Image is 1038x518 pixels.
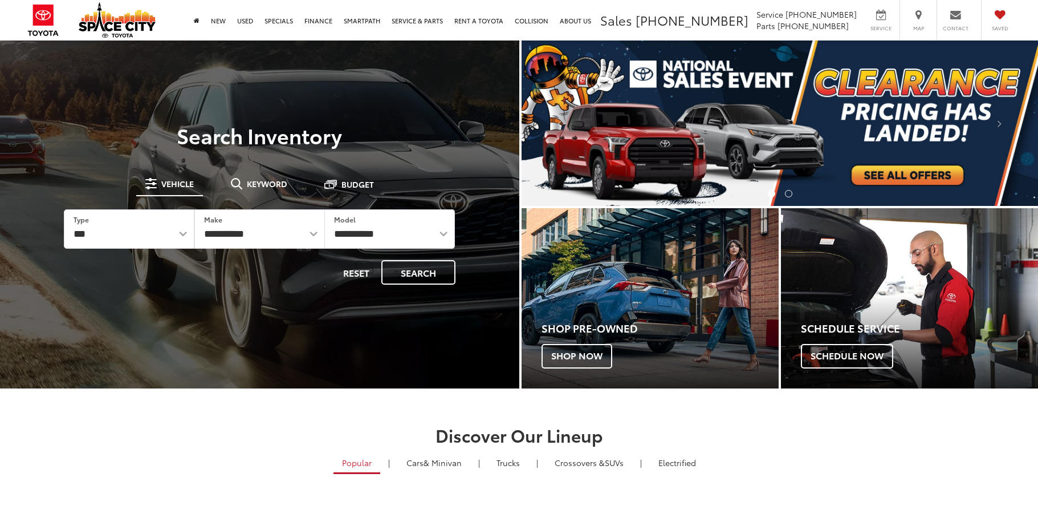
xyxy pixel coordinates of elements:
li: Go to slide number 1. [768,190,775,197]
li: | [534,457,541,468]
button: Search [381,260,455,285]
h3: Search Inventory [48,124,471,147]
h4: Schedule Service [801,323,1038,334]
a: Shop Pre-Owned Shop Now [522,208,779,388]
span: [PHONE_NUMBER] [636,11,748,29]
span: Keyword [247,180,287,188]
label: Type [74,215,89,224]
span: Sales [600,11,632,29]
span: Schedule Now [801,344,893,368]
span: Map [906,25,931,32]
div: Toyota [781,208,1038,388]
li: | [475,457,483,468]
li: Go to slide number 2. [785,190,792,197]
span: Contact [943,25,968,32]
button: Click to view previous picture. [522,63,599,183]
span: [PHONE_NUMBER] [785,9,857,20]
span: Parts [756,20,775,31]
img: Space City Toyota [79,2,156,38]
button: Reset [333,260,379,285]
span: Saved [987,25,1012,32]
span: Shop Now [542,344,612,368]
div: Toyota [522,208,779,388]
h4: Shop Pre-Owned [542,323,779,334]
span: [PHONE_NUMBER] [778,20,849,31]
span: Service [868,25,894,32]
label: Make [204,215,222,224]
span: Service [756,9,783,20]
span: Vehicle [161,180,194,188]
li: | [637,457,645,468]
span: Budget [341,180,374,188]
label: Model [334,215,356,224]
a: Schedule Service Schedule Now [781,208,1038,388]
a: SUVs [546,453,632,472]
span: & Minivan [424,457,462,468]
a: Electrified [650,453,705,472]
button: Click to view next picture. [960,63,1038,183]
a: Popular [333,453,380,474]
li: | [385,457,393,468]
a: Trucks [488,453,528,472]
h2: Discover Our Lineup [117,426,921,444]
span: Crossovers & [555,457,605,468]
a: Cars [398,453,470,472]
